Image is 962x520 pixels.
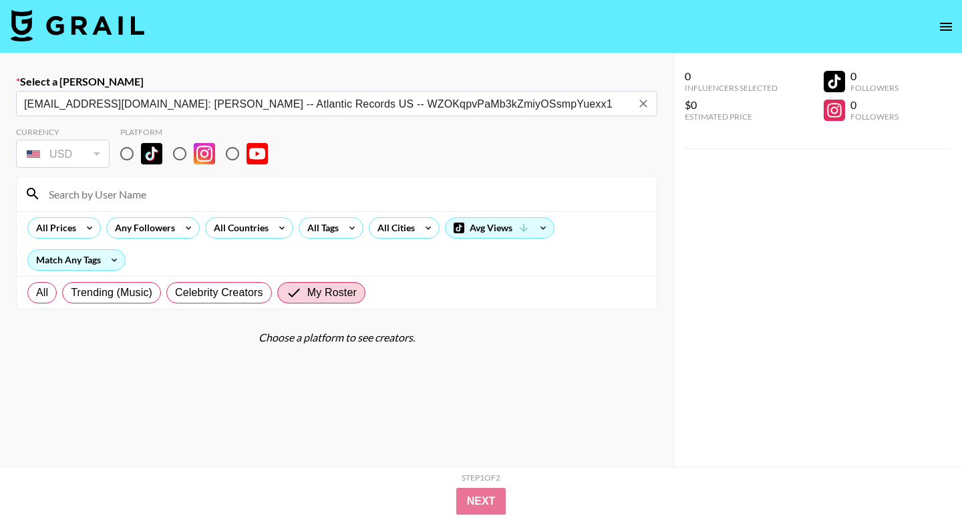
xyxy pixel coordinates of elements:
[194,143,215,164] img: Instagram
[933,13,959,40] button: open drawer
[41,183,649,205] input: Search by User Name
[850,70,899,83] div: 0
[71,285,152,301] span: Trending (Music)
[19,142,107,166] div: USD
[850,98,899,112] div: 0
[462,473,500,483] div: Step 1 of 2
[369,218,418,238] div: All Cities
[16,75,657,88] label: Select a [PERSON_NAME]
[16,331,657,344] div: Choose a platform to see creators.
[307,285,357,301] span: My Roster
[141,143,162,164] img: TikTok
[28,250,125,270] div: Match Any Tags
[16,127,110,137] div: Currency
[11,9,144,41] img: Grail Talent
[299,218,341,238] div: All Tags
[206,218,271,238] div: All Countries
[685,83,778,93] div: Influencers Selected
[685,70,778,83] div: 0
[16,137,110,170] div: Currency is locked to USD
[247,143,268,164] img: YouTube
[175,285,263,301] span: Celebrity Creators
[120,127,279,137] div: Platform
[685,112,778,122] div: Estimated Price
[456,488,506,515] button: Next
[850,112,899,122] div: Followers
[36,285,48,301] span: All
[634,94,653,113] button: Clear
[446,218,554,238] div: Avg Views
[107,218,178,238] div: Any Followers
[850,83,899,93] div: Followers
[28,218,79,238] div: All Prices
[685,98,778,112] div: $0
